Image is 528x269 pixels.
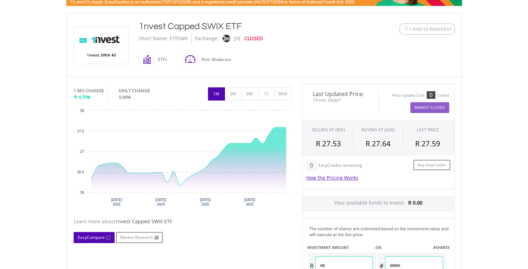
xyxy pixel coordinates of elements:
[403,26,409,32] img: Watchlist
[139,33,168,44] div: Short Name:
[195,33,219,44] div: Exchange:
[308,97,373,103] span: 15-min. Delay*
[275,87,292,101] button: MAX
[392,93,425,98] div: Price Update Cost:
[437,93,449,98] div: Credits
[200,198,211,206] text: [DATE] 2025
[222,35,230,42] img: jse.png
[410,102,449,113] button: Market Closed
[312,127,345,133] div: SELLING AT (BID)
[374,245,382,250] label: -OR-
[74,107,292,211] div: Chart. Highcharts interactive chart.
[119,87,173,94] div: DAILY CHANGE
[225,87,242,101] button: 3M
[74,232,115,243] a: EasyCompare
[77,170,84,174] text: 26.5
[208,87,225,101] button: 1M
[308,91,373,97] span: Last Updated Price:
[154,51,167,68] div: ETFs
[306,160,317,171] div: 0
[170,33,188,44] div: ETFSWX
[413,160,450,171] a: Buy EasyCredits
[116,232,163,243] a: Market Research
[409,26,451,33] span: + Add to Watchlist
[309,226,452,237] div: The number of shares are estimated based on the investment value and will execute at the live price.
[80,191,84,194] text: 26
[74,107,292,211] svg: Interactive chart
[417,127,439,133] div: LAST PRICE
[408,199,422,206] span: R 0.00
[307,245,349,250] label: INVESTMENT AMOUNT
[80,150,84,154] text: 27
[74,87,104,94] div: 1 MO CHANGE
[139,20,357,33] div: 1nvest Capped SWIX ETF
[318,163,362,169] div: EasyCredits remaining
[80,109,84,113] text: 28
[306,174,358,181] a: How the Pricing Works
[244,33,263,44] div: CLOSED
[316,139,341,148] span: R 27.53
[241,87,258,101] button: 6M
[366,139,391,148] span: R 27.64
[111,198,122,206] text: [DATE] 2025
[427,91,435,99] div: 0
[115,218,172,225] span: 1nvest Capped SWIX ETF
[433,245,449,250] label: #SHARES
[234,33,241,44] div: JSE
[119,94,131,100] span: 0.00%
[244,198,255,206] text: [DATE] 2025
[361,127,395,133] span: BUYING AT (ASK)
[400,24,455,35] button: Watchlist + Add to Watchlist
[77,129,84,133] text: 27.5
[75,27,127,64] img: TFSA.ETFSWX.png
[258,87,275,101] button: 1Y
[302,196,454,211] div: Your available funds to invest:
[198,51,231,68] div: Risk: Moderate
[155,198,166,206] text: [DATE] 2025
[74,218,292,225] div: Learn more about
[415,139,440,148] span: R 27.59
[78,94,91,100] span: 4.75%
